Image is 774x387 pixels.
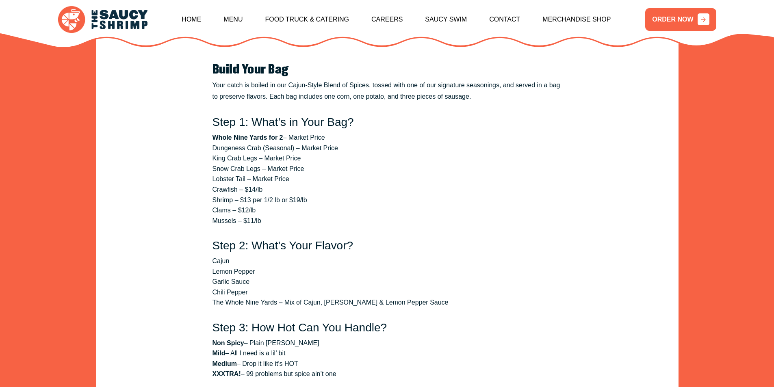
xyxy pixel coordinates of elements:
li: Garlic Sauce [212,277,562,287]
li: – Drop it like it’s HOT [212,359,562,369]
li: Lemon Pepper [212,266,562,277]
h3: Step 1: What’s in Your Bag? [212,115,562,129]
li: The Whole Nine Yards – Mix of Cajun, [PERSON_NAME] & Lemon Pepper Sauce [212,297,562,308]
a: Careers [371,2,403,37]
p: Your catch is boiled in our Cajun-Style Blend of Spices, tossed with one of our signature seasoni... [212,80,562,102]
strong: Whole Nine Yards for 2 [212,134,283,141]
li: King Crab Legs – Market Price [212,153,562,164]
strong: Mild [212,350,225,357]
h3: Step 3: How Hot Can You Handle? [212,321,562,335]
li: Cajun [212,256,562,266]
li: Mussels – $11/lb [212,216,562,226]
a: ORDER NOW [645,8,716,31]
li: Crawfish – $14/lb [212,184,562,195]
li: Shrimp – $13 per 1/2 lb or $19/lb [212,195,562,205]
a: Menu [223,2,243,37]
li: – Market Price [212,132,562,143]
li: Snow Crab Legs – Market Price [212,164,562,174]
h3: Step 2: What’s Your Flavor? [212,239,562,253]
a: Merchandise Shop [542,2,611,37]
a: Saucy Swim [425,2,467,37]
li: Chili Pepper [212,287,562,298]
li: Lobster Tail – Market Price [212,174,562,184]
img: logo [58,6,147,33]
li: Dungeness Crab (Seasonal) – Market Price [212,143,562,154]
a: Food Truck & Catering [265,2,349,37]
li: – All I need is a lil’ bit [212,348,562,359]
strong: Non Spicy [212,339,244,346]
strong: Medium [212,360,237,367]
a: Contact [489,2,520,37]
strong: XXXTRA! [212,370,241,377]
a: Home [182,2,201,37]
h2: Build Your Bag [212,63,562,77]
li: – Plain [PERSON_NAME] [212,338,562,348]
li: – 99 problems but spice ain’t one [212,369,562,379]
li: Clams – $12/lb [212,205,562,216]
